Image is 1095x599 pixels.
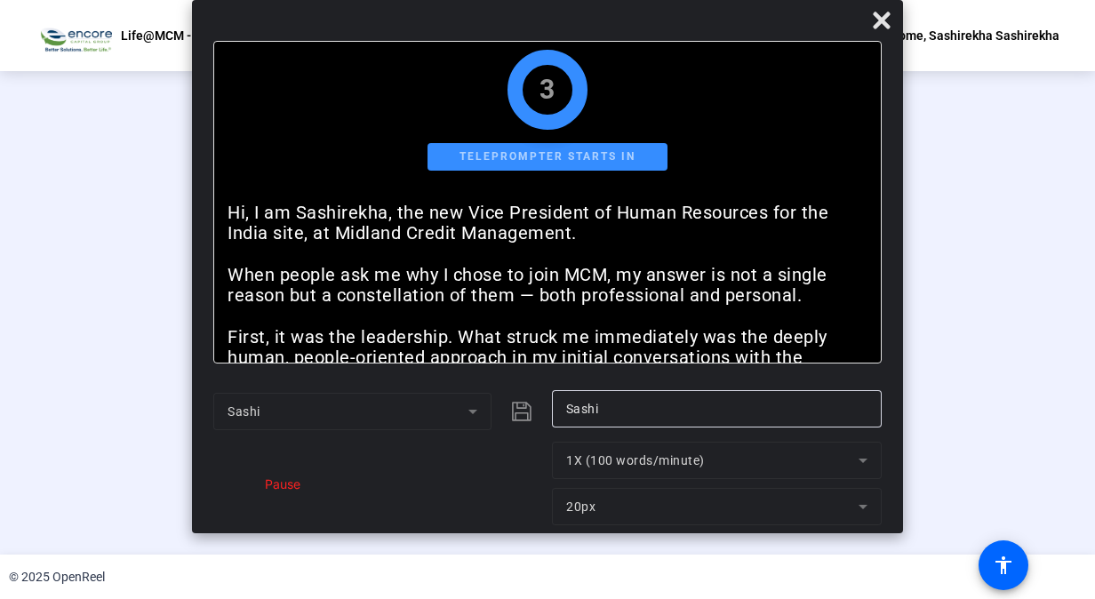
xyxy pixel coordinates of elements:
div: 3 [540,79,555,100]
input: Title [566,398,867,419]
div: © 2025 OpenReel [9,568,105,587]
mat-icon: accessibility [993,555,1014,576]
p: Hi, I am Sashirekha, the new Vice President of Human Resources for the India site, at Midland Cre... [228,203,867,244]
img: OpenReel logo [36,18,112,53]
p: When people ask me why I chose to join MCM, my answer is not a single reason but a constellation ... [228,265,867,307]
a: accessibility [979,540,1028,590]
div: Teleprompter starts in [428,143,667,171]
div: Welcome, Sashirekha Sashirekha [871,25,1059,46]
p: Life@MCM - Sashi [121,25,226,46]
p: First, it was the leadership. What struck me immediately was the deeply human, people-oriented ap... [228,327,867,431]
div: Pause [256,475,300,493]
